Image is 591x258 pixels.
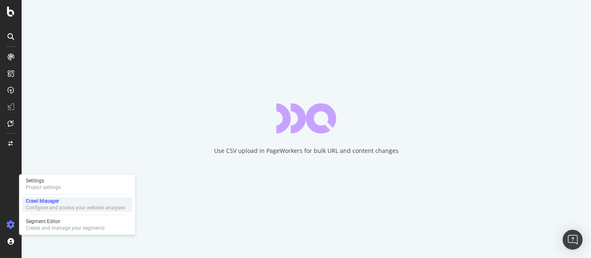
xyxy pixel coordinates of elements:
a: Crawl ManagerConfigure and access your website analyses [22,197,132,212]
a: SettingsProject settings [22,177,132,192]
div: Project settings [26,184,61,191]
div: Segment Editor [26,218,105,225]
div: Open Intercom Messenger [563,230,583,250]
div: Crawl Manager [26,198,125,204]
div: Use CSV upload in PageWorkers for bulk URL and content changes [214,147,399,155]
div: animation [276,103,336,133]
a: Segment EditorCreate and manage your segments [22,217,132,232]
div: Configure and access your website analyses [26,204,125,211]
div: Create and manage your segments [26,225,105,231]
div: Settings [26,177,61,184]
